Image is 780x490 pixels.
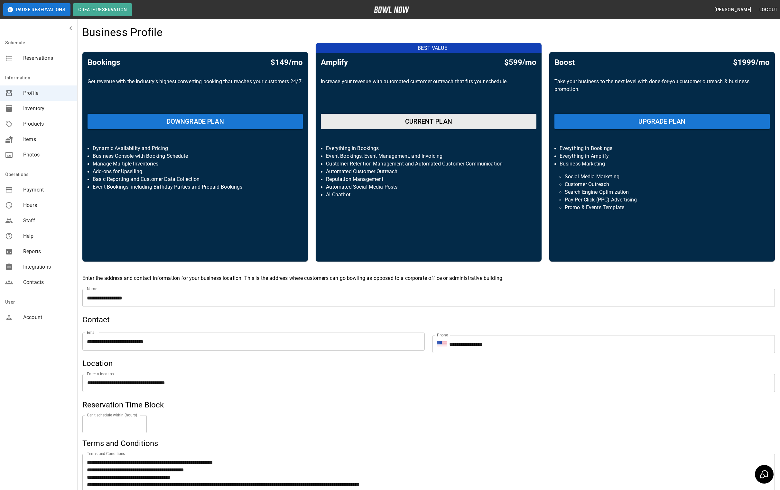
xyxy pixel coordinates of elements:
p: Business Console with Booking Schedule [93,152,298,160]
span: Help [23,232,72,240]
button: DOWNGRADE PLAN [88,114,303,129]
p: Get revenue with the Industry’s highest converting booking that reaches your customers 24/7. [88,78,303,109]
p: Everything in Bookings [326,145,531,152]
p: Reputation Management [326,175,531,183]
button: Logout [757,4,780,16]
p: Manage Multiple Inventories [93,160,298,168]
p: Everything in Amplify [560,152,765,160]
h4: Business Profile [82,26,162,39]
h5: $149/mo [271,57,303,67]
span: Account [23,314,72,321]
button: UPGRADE PLAN [554,114,770,129]
p: Event Bookings, Event Management, and Invoicing [326,152,531,160]
p: Basic Reporting and Customer Data Collection [93,175,298,183]
h6: DOWNGRADE PLAN [167,116,224,127]
p: Dynamic Availability and Pricing [93,145,298,152]
p: Automated Social Media Posts [326,183,531,191]
p: Add-ons for Upselling [93,168,298,175]
span: Inventory [23,105,72,112]
span: Reservations [23,54,72,62]
h5: Location [82,358,775,369]
p: Customer Retention Management and Automated Customer Communication [326,160,531,168]
h6: UPGRADE PLAN [638,116,685,127]
button: [PERSON_NAME] [712,4,754,16]
h5: Terms and Conditions [82,438,775,449]
p: Pay-Per-Click (PPC) Advertising [565,196,759,204]
p: Search Engine Optimization [565,188,759,196]
span: Contacts [23,279,72,286]
h5: $599/mo [504,57,536,67]
p: Promo & Events Template [565,204,759,211]
h5: Boost [554,57,575,67]
span: Products [23,120,72,128]
p: Enter the address and contact information for your business location. This is the address where c... [82,274,775,282]
button: Create Reservation [73,3,132,16]
span: Integrations [23,263,72,271]
span: Staff [23,217,72,225]
p: Everything in Bookings [560,145,765,152]
h5: Contact [82,315,775,325]
button: Pause Reservations [3,3,70,16]
p: Business Marketing [560,160,765,168]
img: logo [374,6,409,13]
label: Phone [437,332,448,338]
span: Photos [23,151,72,159]
span: Profile [23,89,72,97]
h5: Reservation Time Block [82,400,775,410]
h5: Bookings [88,57,120,67]
p: Customer Outreach [565,181,759,188]
p: Take your business to the next level with done-for-you customer outreach & business promotion. [554,78,770,109]
span: Hours [23,201,72,209]
h5: Amplify [321,57,348,67]
p: Social Media Marketing [565,173,759,181]
span: Payment [23,186,72,194]
p: AI Chatbot [326,191,531,199]
h5: $1999/mo [733,57,770,67]
p: BEST VALUE [320,44,545,52]
span: Items [23,136,72,143]
p: Event Bookings, including Birthday Parties and Prepaid Bookings [93,183,298,191]
span: Reports [23,248,72,255]
p: Automated Customer Outreach [326,168,531,175]
button: Select country [437,339,447,349]
p: Increase your revenue with automated customer outreach that fits your schedule. [321,78,536,109]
